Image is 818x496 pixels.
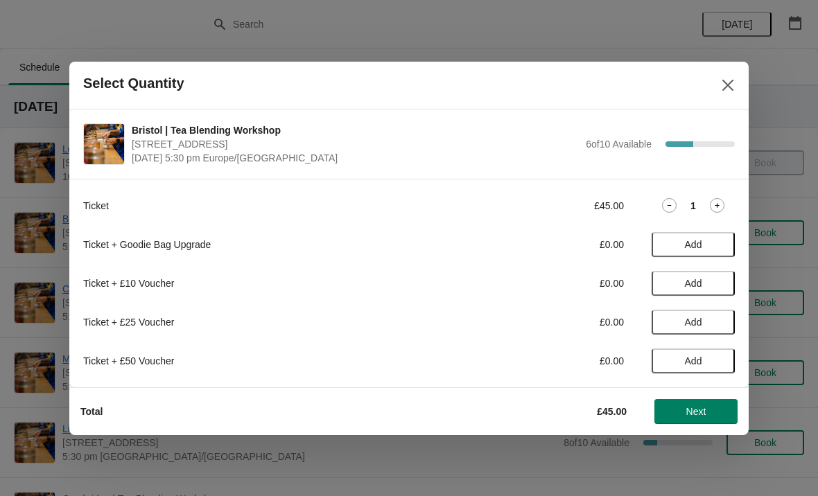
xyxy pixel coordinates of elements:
strong: 1 [690,199,696,213]
span: Add [685,355,702,366]
span: 6 of 10 Available [586,139,652,150]
strong: Total [80,406,103,417]
span: [STREET_ADDRESS] [132,137,579,151]
div: Ticket + £50 Voucher [83,354,468,368]
div: Ticket + £25 Voucher [83,315,468,329]
span: Add [685,278,702,289]
span: Bristol | Tea Blending Workshop [132,123,579,137]
div: £0.00 [496,315,624,329]
button: Close [715,73,740,98]
button: Next [654,399,738,424]
div: £45.00 [496,199,624,213]
div: £0.00 [496,238,624,251]
span: Next [686,406,706,417]
div: Ticket + Goodie Bag Upgrade [83,238,468,251]
button: Add [652,310,735,335]
h2: Select Quantity [83,76,184,91]
div: Ticket + £10 Voucher [83,276,468,290]
div: £0.00 [496,276,624,290]
strong: £45.00 [597,406,627,417]
button: Add [652,348,735,373]
img: Bristol | Tea Blending Workshop | 73 Park Street, Bristol, BS1 5PB | September 21 | 5:30 pm Europ... [84,124,124,164]
span: Add [685,317,702,328]
span: Add [685,239,702,250]
div: £0.00 [496,354,624,368]
button: Add [652,271,735,296]
button: Add [652,232,735,257]
div: Ticket [83,199,468,213]
span: [DATE] 5:30 pm Europe/[GEOGRAPHIC_DATA] [132,151,579,165]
